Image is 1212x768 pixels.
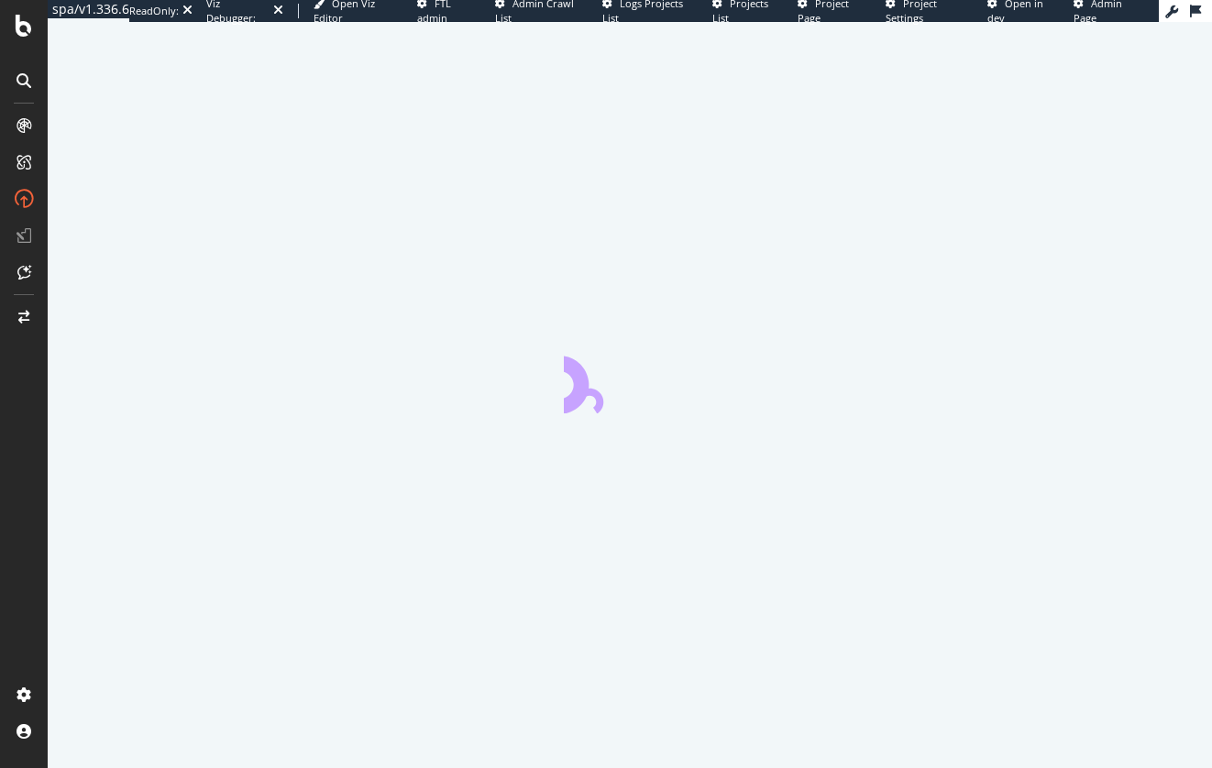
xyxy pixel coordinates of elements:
div: ReadOnly: [129,4,179,18]
div: animation [564,347,696,413]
